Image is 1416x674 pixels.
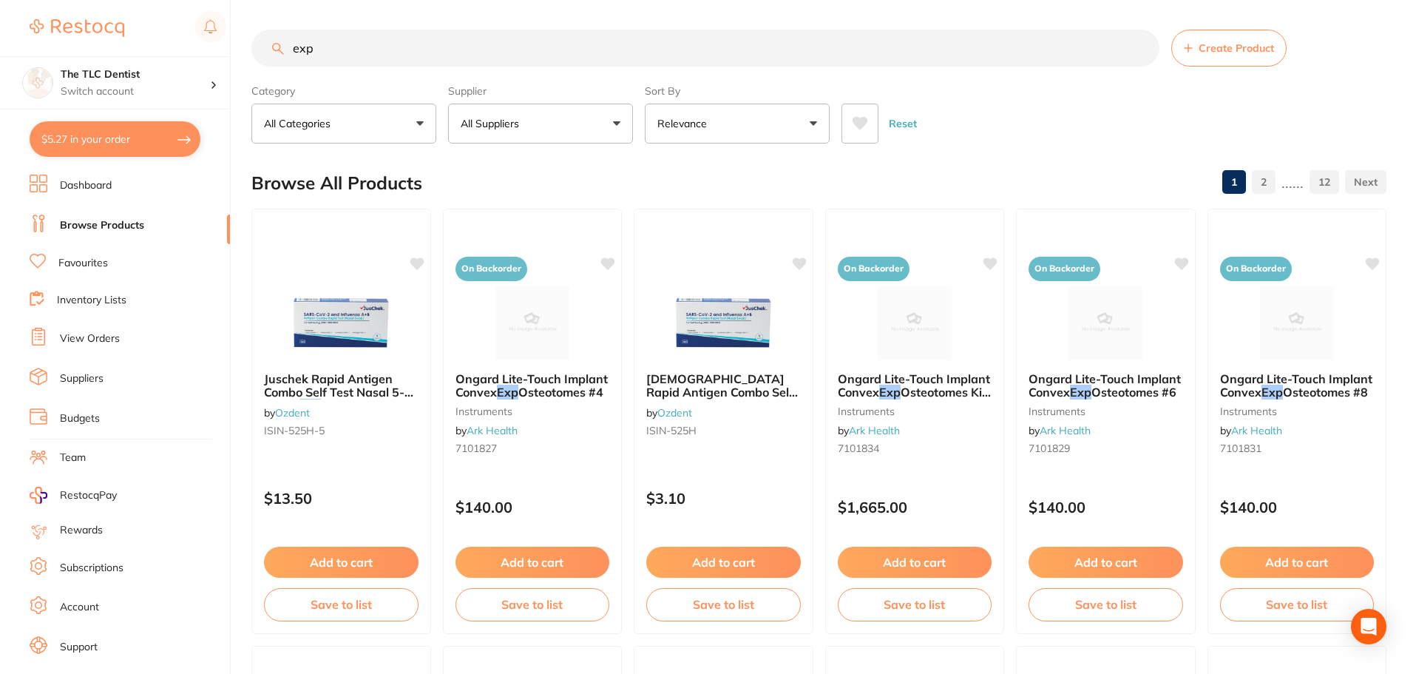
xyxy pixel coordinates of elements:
span: 11/2026) [321,399,373,414]
button: Add to cart [1220,547,1375,578]
a: Ozdent [657,406,692,419]
button: Add to cart [455,547,610,578]
img: Ongard Lite-Touch Implant Convex Exp Osteotomes #4 [484,286,580,360]
p: $140.00 [455,499,610,516]
a: Ark Health [1040,424,1091,437]
a: 12 [1310,167,1339,197]
a: RestocqPay [30,487,117,504]
button: Relevance [645,104,830,144]
button: Save to list [838,588,992,621]
label: Category [251,84,436,98]
p: Switch account [61,84,210,99]
button: Add to cart [838,547,992,578]
button: Add to cart [264,547,419,578]
span: ISIN-525H-5 [264,424,325,437]
button: Save to list [1220,588,1375,621]
a: Ark Health [467,424,518,437]
em: Exp [299,399,321,414]
label: Sort By [645,84,830,98]
a: Dashboard [60,178,112,193]
a: Browse Products [60,218,144,233]
h4: The TLC Dentist [61,67,210,82]
a: Budgets [60,411,100,426]
a: Rewards [60,523,103,538]
label: Supplier [448,84,633,98]
small: instruments [838,405,992,417]
span: Osteotomes #8 [1283,385,1368,400]
b: Juschek Rapid Antigen Combo Self Test Nasal Single (Exp 11/2026) [646,372,801,400]
b: Ongard Lite-Touch Implant Convex Exp Osteotomes #6 [1029,372,1183,400]
span: by [838,424,900,437]
img: Ongard Lite-Touch Implant Convex Exp Osteotomes #8 [1249,286,1345,360]
b: Ongard Lite-Touch Implant Convex Exp Osteotomes #4 [455,372,610,400]
span: On Backorder [455,257,527,281]
span: Osteotomes Kit 12Pcs [838,385,991,413]
small: instruments [1029,405,1183,417]
span: Osteotomes #6 [1091,385,1176,400]
a: View Orders [60,331,120,346]
p: $140.00 [1220,499,1375,516]
span: by [646,406,692,419]
p: Relevance [657,116,713,131]
p: $1,665.00 [838,499,992,516]
span: Ongard Lite-Touch Implant Convex [838,371,990,400]
a: Inventory Lists [57,293,126,308]
span: by [455,424,518,437]
button: Add to cart [646,547,801,578]
span: Ongard Lite-Touch Implant Convex [1029,371,1181,400]
img: Ongard Lite-Touch Implant Convex Exp Osteotomes #6 [1057,286,1154,360]
span: 7101834 [838,442,879,455]
a: Favourites [58,256,108,271]
span: 7101831 [1220,442,1261,455]
span: RestocqPay [60,488,117,503]
button: Save to list [455,588,610,621]
span: Create Product [1199,42,1274,54]
b: Juschek Rapid Antigen Combo Self Test Nasal 5-Pack (Exp 11/2026) [264,372,419,400]
a: Subscriptions [60,561,123,576]
p: $3.10 [646,490,801,507]
p: $140.00 [1029,499,1183,516]
span: by [1220,424,1282,437]
a: Ozdent [275,406,310,419]
button: Create Product [1171,30,1287,67]
a: Ark Health [1231,424,1282,437]
em: Exp [1070,385,1091,400]
a: 1 [1222,167,1246,197]
button: Save to list [264,588,419,621]
a: Support [60,640,98,655]
span: Osteotomes #4 [518,385,603,400]
span: by [1029,424,1091,437]
img: Ongard Lite-Touch Implant Convex Exp Osteotomes Kit 12Pcs [867,286,963,360]
span: On Backorder [838,257,909,281]
p: All Suppliers [461,116,525,131]
b: Ongard Lite-Touch Implant Convex Exp Osteotomes Kit 12Pcs [838,372,992,400]
p: ...... [1281,174,1304,191]
em: Exp [497,385,518,400]
button: All Suppliers [448,104,633,144]
button: All Categories [251,104,436,144]
p: All Categories [264,116,336,131]
span: Juschek Rapid Antigen Combo Self Test Nasal 5-Pack ( [264,371,413,414]
button: Save to list [1029,588,1183,621]
em: Exp [1261,385,1283,400]
span: 7101827 [455,442,497,455]
button: $5.27 in your order [30,121,200,157]
a: Restocq Logo [30,11,124,45]
img: Restocq Logo [30,19,124,37]
span: by [264,406,310,419]
span: On Backorder [1220,257,1292,281]
span: [DEMOGRAPHIC_DATA] Rapid Antigen Combo Self Test Nasal Single ( [646,371,798,427]
small: instruments [455,405,610,417]
small: instruments [1220,405,1375,417]
a: Suppliers [60,371,104,386]
div: Open Intercom Messenger [1351,609,1386,644]
img: RestocqPay [30,487,47,504]
img: Juschek Rapid Antigen Combo Self Test Nasal Single (Exp 11/2026) [675,286,771,360]
a: 2 [1252,167,1276,197]
span: Ongard Lite-Touch Implant Convex [455,371,608,400]
a: Ark Health [849,424,900,437]
a: Account [60,600,99,615]
span: 7101829 [1029,442,1070,455]
span: Ongard Lite-Touch Implant Convex [1220,371,1372,400]
span: ISIN-525H [646,424,697,437]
